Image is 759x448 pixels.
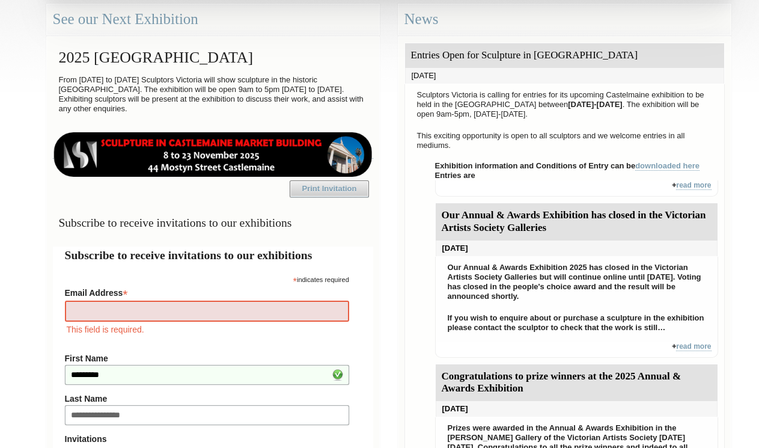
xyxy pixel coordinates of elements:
[65,284,349,299] label: Email Address
[405,68,724,84] div: [DATE]
[65,323,349,336] div: This field is required.
[436,241,718,256] div: [DATE]
[435,161,700,171] strong: Exhibition information and Conditions of Entry can be
[65,247,361,264] h2: Subscribe to receive invitations to our exhibitions
[53,211,373,235] h3: Subscribe to receive invitations to our exhibitions
[568,100,623,109] strong: [DATE]-[DATE]
[53,132,373,177] img: castlemaine-ldrbd25v2.png
[398,4,731,35] div: News
[435,180,718,197] div: +
[65,273,349,284] div: indicates required
[676,181,711,190] a: read more
[436,203,718,241] div: Our Annual & Awards Exhibition has closed in the Victorian Artists Society Galleries
[290,180,369,197] a: Print Invitation
[405,43,724,68] div: Entries Open for Sculpture in [GEOGRAPHIC_DATA]
[411,87,718,122] p: Sculptors Victoria is calling for entries for its upcoming Castelmaine exhibition to be held in t...
[53,72,373,117] p: From [DATE] to [DATE] Sculptors Victoria will show sculpture in the historic [GEOGRAPHIC_DATA]. T...
[65,394,349,404] label: Last Name
[436,364,718,402] div: Congratulations to prize winners at the 2025 Annual & Awards Exhibition
[676,342,711,351] a: read more
[65,354,349,363] label: First Name
[635,161,700,171] a: downloaded here
[436,401,718,417] div: [DATE]
[435,342,718,358] div: +
[65,434,349,444] strong: Invitations
[411,128,718,153] p: This exciting opportunity is open to all sculptors and we welcome entries in all mediums.
[442,260,712,304] p: Our Annual & Awards Exhibition 2025 has closed in the Victorian Artists Society Galleries but wil...
[46,4,380,35] div: See our Next Exhibition
[53,43,373,72] h2: 2025 [GEOGRAPHIC_DATA]
[442,310,712,336] p: If you wish to enquire about or purchase a sculpture in the exhibition please contact the sculpto...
